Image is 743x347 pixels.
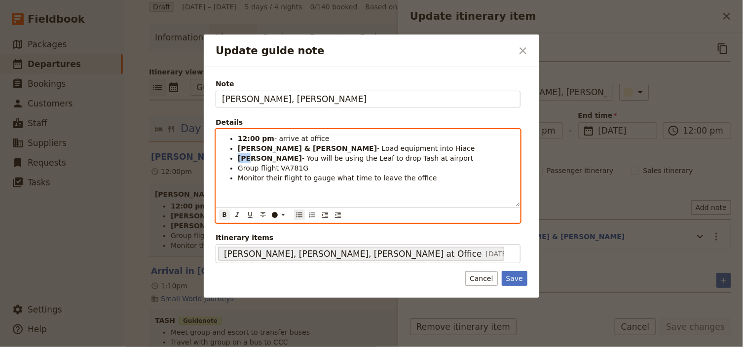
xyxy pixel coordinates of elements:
[377,144,475,152] span: - Load equipment into Hiace
[333,209,343,220] button: Decrease indent
[269,209,289,220] button: ​
[502,271,527,286] button: Save
[320,209,331,220] button: Increase indent
[307,209,318,220] button: Numbered list
[219,209,230,220] button: Format bold
[245,209,256,220] button: Format underline
[274,135,330,142] span: - arrive at office
[515,42,531,59] button: Close dialog
[216,43,513,58] h2: Update guide note
[216,117,520,127] div: Details
[238,154,302,162] strong: [PERSON_NAME]
[271,211,291,219] div: ​
[302,154,473,162] span: - You will be using the Leaf to drop Tash at airport
[238,135,274,142] strong: 12:00 pm
[224,248,482,260] span: [PERSON_NAME], [PERSON_NAME], [PERSON_NAME] at Office
[486,250,543,258] span: [DATE] 12:00pm
[216,79,520,89] span: Note
[232,209,243,220] button: Format italic
[258,209,268,220] button: Format strikethrough
[216,91,520,107] input: Note
[238,174,437,182] span: Monitor their flight to gauge what time to leave the office
[238,144,377,152] strong: [PERSON_NAME] & [PERSON_NAME]
[294,209,305,220] button: Bulleted list
[465,271,497,286] button: Cancel
[238,164,308,172] span: Group flight VA781G
[216,233,520,243] span: Itinerary items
